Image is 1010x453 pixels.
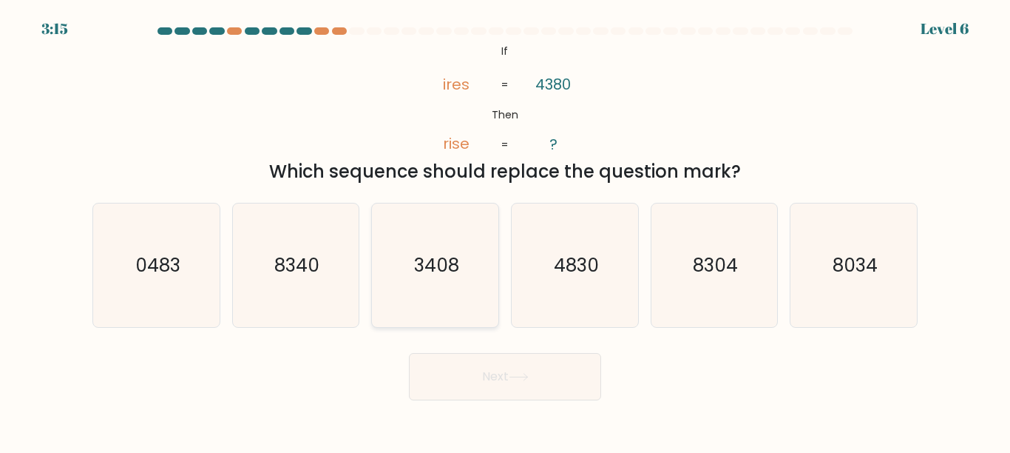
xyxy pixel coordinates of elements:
div: 3:15 [41,18,68,40]
tspan: If [501,44,508,58]
div: Which sequence should replace the question mark? [101,158,909,185]
div: Level 6 [921,18,969,40]
text: 8034 [833,252,878,278]
text: 4830 [553,252,598,278]
text: 8340 [274,252,319,278]
tspan: rise [443,134,470,155]
tspan: Then [492,108,518,123]
text: 8304 [693,252,738,278]
text: 0483 [135,252,180,278]
tspan: ires [443,74,470,95]
tspan: = [501,137,508,152]
tspan: 4380 [536,74,572,95]
svg: @import url('[URL][DOMAIN_NAME]); [412,41,598,155]
tspan: = [501,77,508,92]
button: Next [409,353,601,400]
text: 3408 [414,252,459,278]
tspan: ? [549,134,557,155]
